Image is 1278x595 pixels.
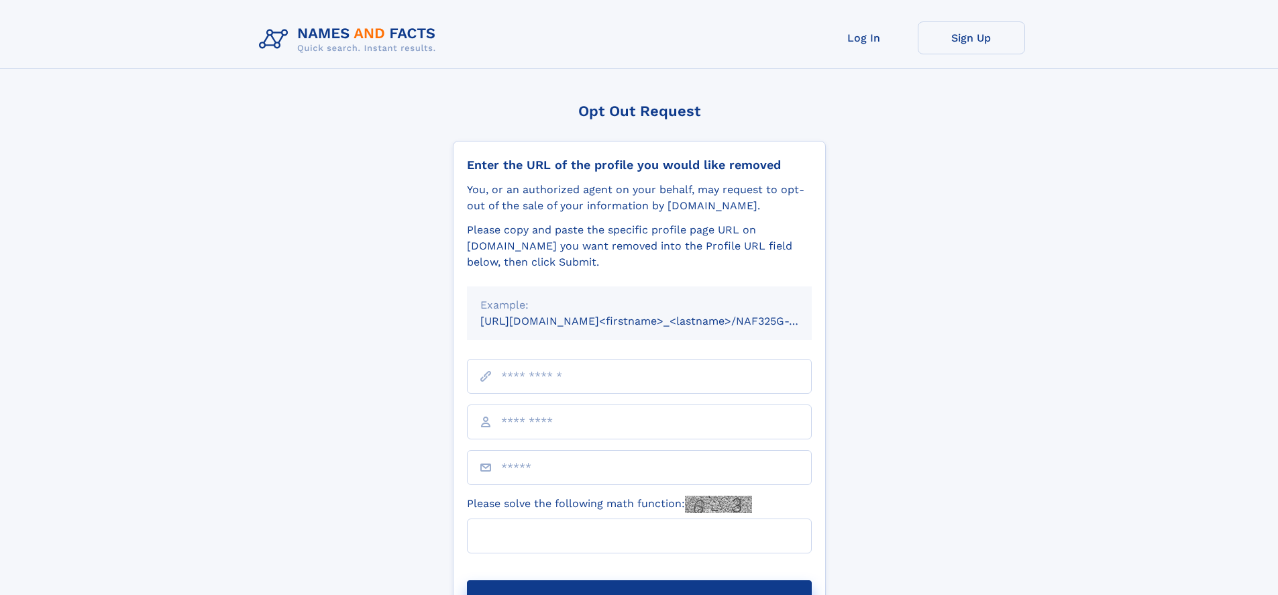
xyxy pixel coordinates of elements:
[467,222,812,270] div: Please copy and paste the specific profile page URL on [DOMAIN_NAME] you want removed into the Pr...
[480,297,798,313] div: Example:
[467,496,752,513] label: Please solve the following math function:
[467,158,812,172] div: Enter the URL of the profile you would like removed
[467,182,812,214] div: You, or an authorized agent on your behalf, may request to opt-out of the sale of your informatio...
[480,315,837,327] small: [URL][DOMAIN_NAME]<firstname>_<lastname>/NAF325G-xxxxxxxx
[810,21,918,54] a: Log In
[918,21,1025,54] a: Sign Up
[453,103,826,119] div: Opt Out Request
[254,21,447,58] img: Logo Names and Facts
